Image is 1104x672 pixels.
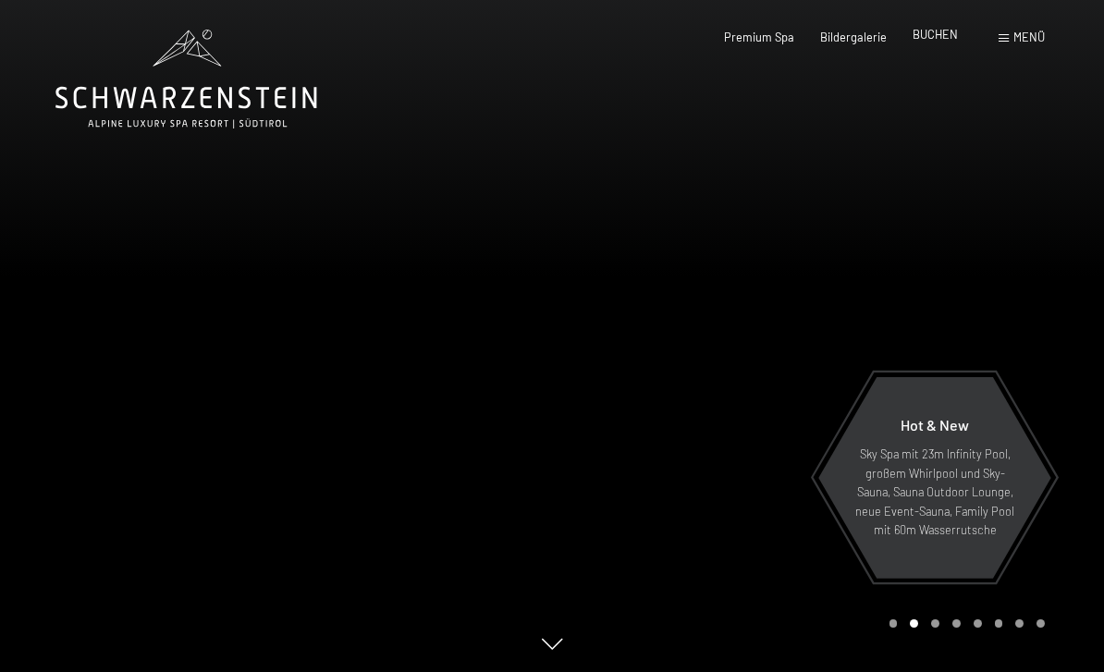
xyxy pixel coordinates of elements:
[995,619,1003,628] div: Carousel Page 6
[817,376,1052,580] a: Hot & New Sky Spa mit 23m Infinity Pool, großem Whirlpool und Sky-Sauna, Sauna Outdoor Lounge, ne...
[910,619,918,628] div: Carousel Page 2 (Current Slide)
[901,416,969,434] span: Hot & New
[883,619,1045,628] div: Carousel Pagination
[820,30,887,44] a: Bildergalerie
[931,619,939,628] div: Carousel Page 3
[1013,30,1045,44] span: Menü
[974,619,982,628] div: Carousel Page 5
[889,619,898,628] div: Carousel Page 1
[854,445,1015,539] p: Sky Spa mit 23m Infinity Pool, großem Whirlpool und Sky-Sauna, Sauna Outdoor Lounge, neue Event-S...
[1037,619,1045,628] div: Carousel Page 8
[1015,619,1024,628] div: Carousel Page 7
[724,30,794,44] a: Premium Spa
[913,27,958,42] a: BUCHEN
[952,619,961,628] div: Carousel Page 4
